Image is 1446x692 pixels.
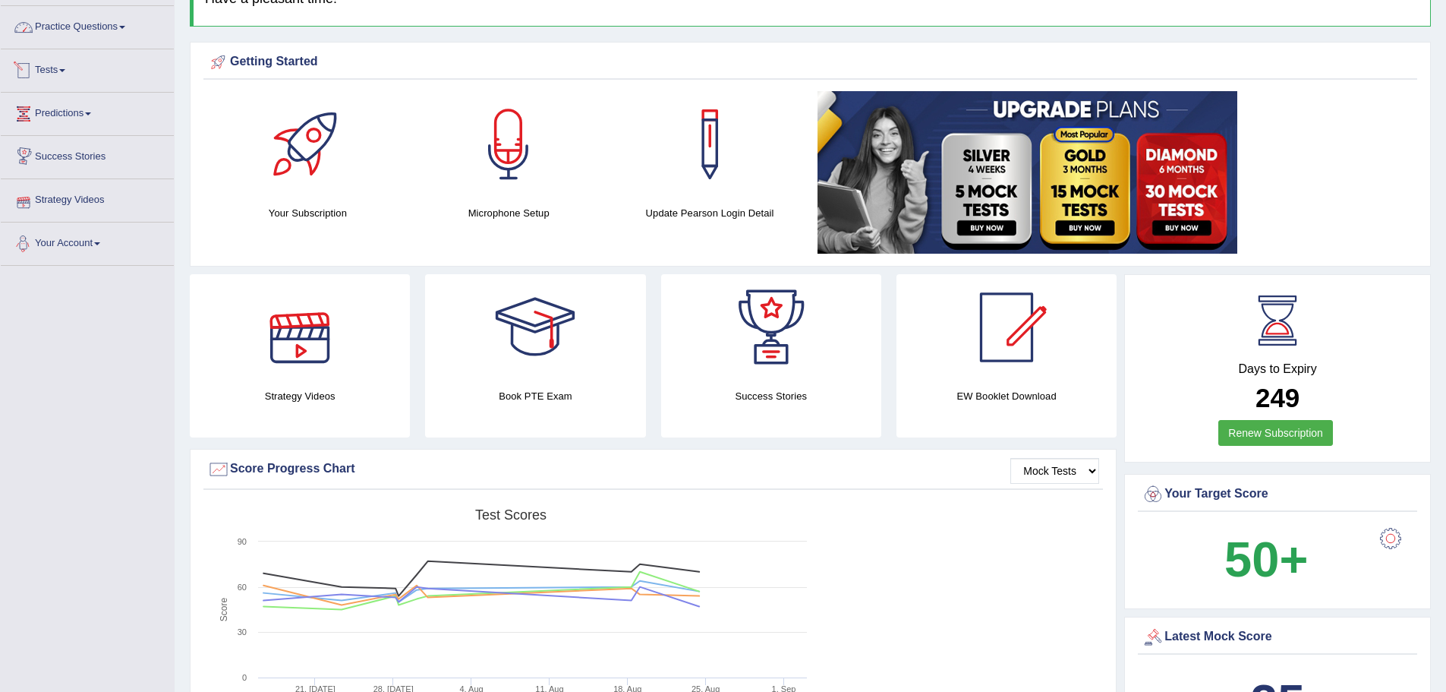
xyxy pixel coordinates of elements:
[219,598,229,622] tspan: Score
[207,51,1413,74] div: Getting Started
[1142,626,1413,649] div: Latest Mock Score
[190,388,410,404] h4: Strategy Videos
[215,205,401,221] h4: Your Subscription
[475,507,547,523] tspan: Test scores
[818,91,1237,254] img: small5.jpg
[1,6,174,44] a: Practice Questions
[238,537,247,546] text: 90
[1142,362,1413,376] h4: Days to Expiry
[416,205,602,221] h4: Microphone Setup
[1,179,174,217] a: Strategy Videos
[1218,420,1333,446] a: Renew Subscription
[896,388,1117,404] h4: EW Booklet Download
[1,136,174,174] a: Success Stories
[1142,483,1413,506] div: Your Target Score
[1,49,174,87] a: Tests
[1,93,174,131] a: Predictions
[1224,532,1308,587] b: 50+
[617,205,803,221] h4: Update Pearson Login Detail
[1,223,174,261] a: Your Account
[207,458,1099,481] div: Score Progress Chart
[661,388,881,404] h4: Success Stories
[242,673,247,682] text: 0
[1255,383,1300,412] b: 249
[425,388,645,404] h4: Book PTE Exam
[238,583,247,592] text: 60
[238,627,247,637] text: 30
